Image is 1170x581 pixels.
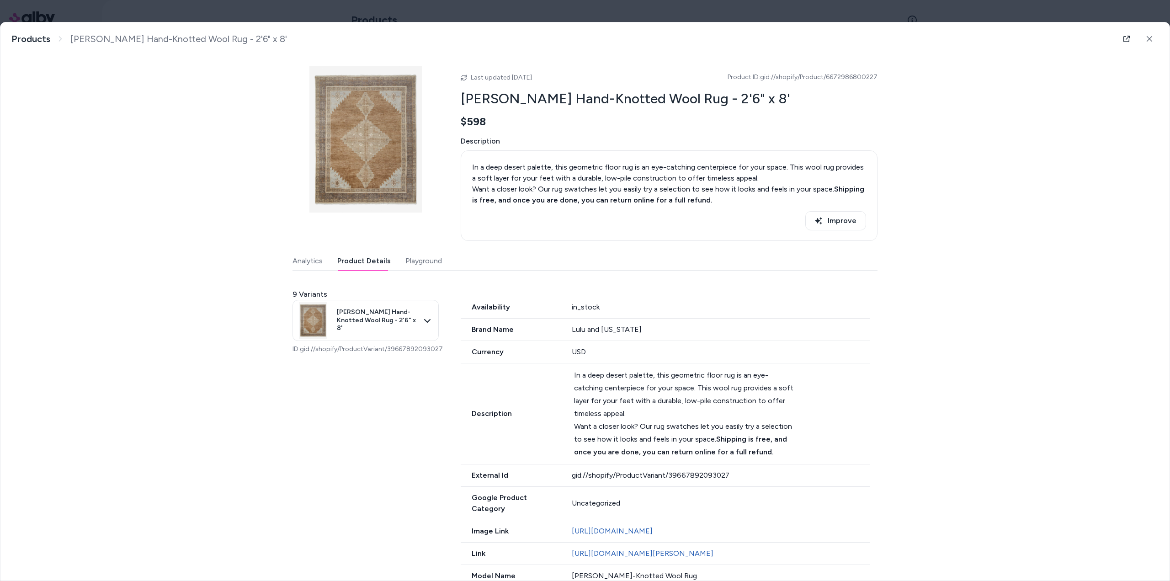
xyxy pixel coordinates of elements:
a: [URL][DOMAIN_NAME][PERSON_NAME] [572,549,713,558]
a: Products [11,33,50,45]
span: 9 Variants [292,289,327,300]
div: Lulu and [US_STATE] [572,324,871,335]
span: [PERSON_NAME] Hand-Knotted Wool Rug - 2'6" x 8' [337,308,418,332]
strong: Shipping is free, and once you are done, you can return online for a full refund. [472,185,864,204]
nav: breadcrumb [11,33,287,45]
span: Product ID: gid://shopify/Product/6672986800227 [728,73,877,82]
span: Description [461,408,563,419]
span: $598 [461,115,486,128]
button: [PERSON_NAME] Hand-Knotted Wool Rug - 2'6" x 8' [292,300,439,341]
button: Improve [805,211,866,230]
span: Brand Name [461,324,561,335]
strong: Shipping is free, and once you are done, you can return online for a full refund. [574,435,787,456]
h2: [PERSON_NAME] Hand-Knotted Wool Rug - 2'6" x 8' [461,90,877,107]
div: In a deep desert palette, this geometric floor rug is an eye-catching centerpiece for your space.... [472,162,866,184]
img: katerug.jpg [295,302,331,339]
div: Want a closer look? Our rug swatches let you easily try a selection to see how it looks and feels... [574,420,796,458]
span: Last updated [DATE] [471,74,532,81]
span: External Id [461,470,561,481]
div: gid://shopify/ProductVariant/39667892093027 [572,470,871,481]
div: USD [572,346,871,357]
button: Product Details [337,252,391,270]
div: Want a closer look? Our rug swatches let you easily try a selection to see how it looks and feels... [472,184,866,206]
img: katerug.jpg [292,66,439,213]
p: ID: gid://shopify/ProductVariant/39667892093027 [292,345,439,354]
span: Image Link [461,526,561,537]
span: Description [461,136,877,147]
a: [URL][DOMAIN_NAME] [572,527,653,535]
span: [PERSON_NAME] Hand-Knotted Wool Rug - 2'6" x 8' [70,33,287,45]
div: Uncategorized [572,498,871,509]
span: Google Product Category [461,492,561,514]
div: In a deep desert palette, this geometric floor rug is an eye-catching centerpiece for your space.... [574,369,796,420]
button: Playground [405,252,442,270]
span: Currency [461,346,561,357]
div: in_stock [572,302,871,313]
span: Link [461,548,561,559]
span: Availability [461,302,561,313]
button: Analytics [292,252,323,270]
